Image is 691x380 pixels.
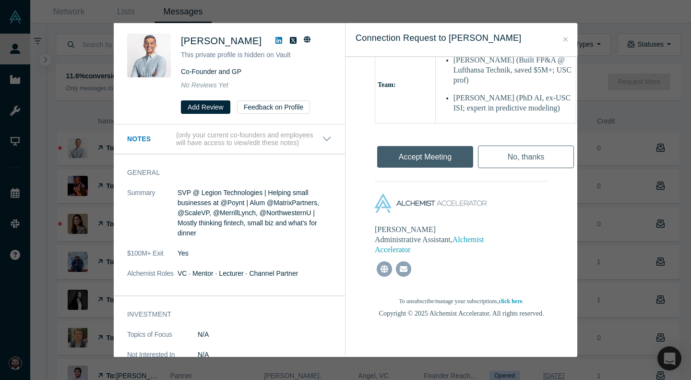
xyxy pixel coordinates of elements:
[453,93,573,113] p: [PERSON_NAME] (PhD AI, ex-USC ISI; expert in predictive modeling)
[198,330,332,340] dd: N/A
[181,100,230,114] button: Add Review
[127,131,332,147] button: Notes (only your current co-founders and employees will have access to view/edit these notes)
[378,81,396,88] b: Team:
[127,350,198,370] dt: Not Interested In
[178,248,332,258] dd: Yes
[181,50,332,60] p: This private profile is hidden on Vault
[375,235,484,254] a: Alchemist Accelerator
[178,269,332,279] dd: VC · Mentor · Lecturer · Channel Partner
[181,68,241,75] span: Co-Founder and GP
[368,308,555,319] div: Copyright © 2025 Alchemist Accelerator. All rights reserved.
[176,131,322,147] p: (only your current co-founders and employees will have access to view/edit these notes)
[127,248,178,269] dt: $100M+ Exit
[499,298,522,305] a: click here
[127,269,178,289] dt: Alchemist Roles
[375,194,487,213] img: alchemist
[198,350,332,360] dd: N/A
[181,81,228,89] span: No Reviews Yet
[127,188,178,248] dt: Summary
[237,100,310,114] button: Feedback on Profile
[181,36,262,46] span: [PERSON_NAME]
[375,224,493,255] div: [PERSON_NAME] Administrative Assistant,
[127,309,318,319] h3: Investment
[178,188,332,238] p: SVP @ Legion Technologies | Helping small businesses at @Poynt | Alum @MatrixPartners, @ScaleVP, ...
[127,34,171,77] img: Rishi Taparia's Profile Image
[127,134,174,144] h3: Notes
[377,261,392,277] img: website-grey.png
[127,330,198,350] dt: Topics of Focus
[368,296,555,306] div: To unsubscribe/manage your subscriptions, .
[396,261,411,277] img: mail-grey.png
[127,168,318,178] h3: General
[560,34,571,45] button: Close
[356,32,567,45] h3: Connection Request to [PERSON_NAME]
[453,55,573,85] p: [PERSON_NAME] (Built FP&A @ Lufthansa Technik, saved $5M+; USC prof)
